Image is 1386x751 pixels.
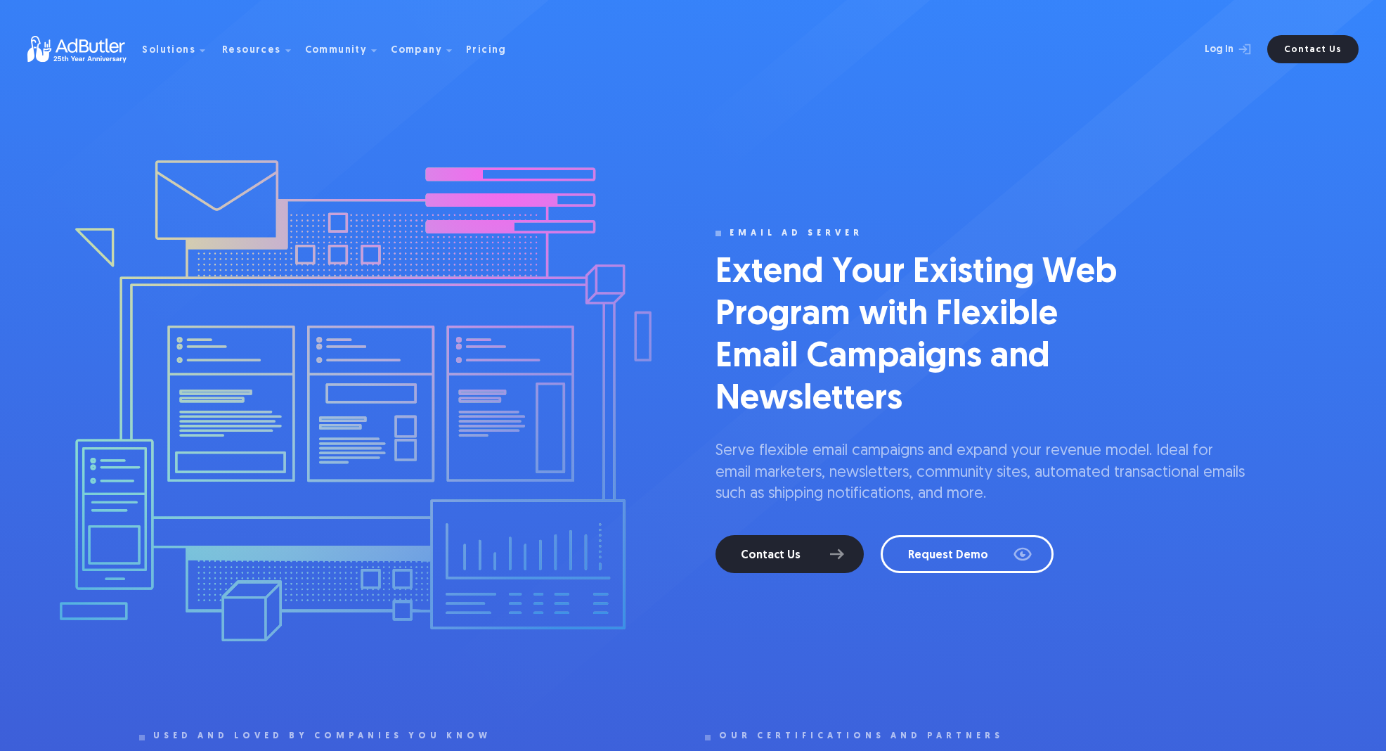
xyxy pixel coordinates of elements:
a: Pricing [466,43,518,56]
a: Contact Us [715,535,864,573]
a: Contact Us [1267,35,1359,63]
div: used and loved by companies you know [153,731,491,741]
a: Request Demo [881,535,1054,573]
div: Solutions [142,46,195,56]
div: Our certifications and partners [719,731,1004,741]
div: Company [391,46,442,56]
h1: Extend Your Existing Web Program with Flexible Email Campaigns and Newsletters [715,252,1137,421]
div: Pricing [466,46,507,56]
div: Community [305,46,368,56]
a: Log In [1167,35,1259,63]
div: email ad server [730,229,863,238]
div: Resources [222,46,281,56]
p: Serve flexible email campaigns and expand your revenue model. Ideal for email marketers, newslett... [715,441,1247,506]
